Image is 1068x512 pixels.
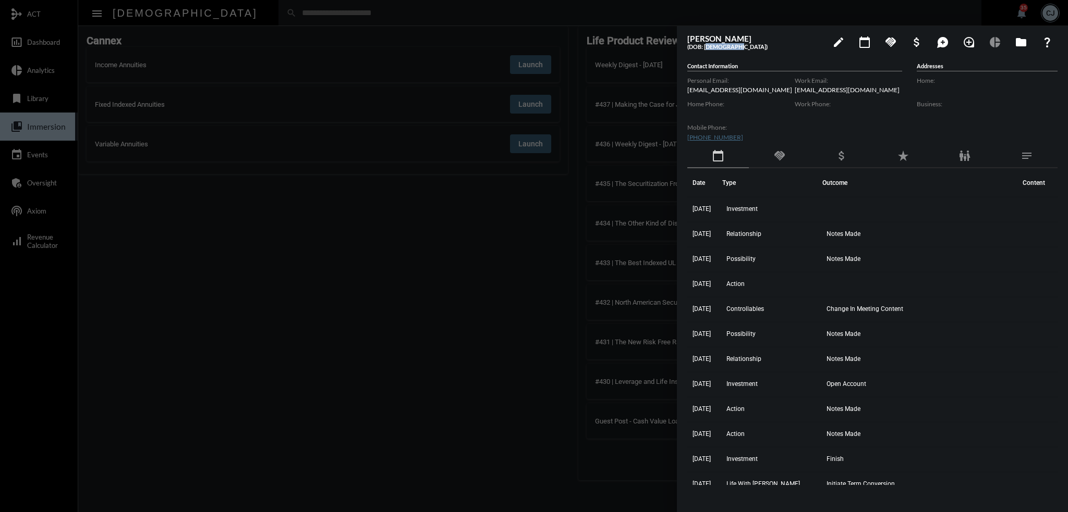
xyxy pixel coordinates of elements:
[712,149,724,162] mat-icon: calendar_today
[693,355,711,363] span: [DATE]
[693,280,711,288] span: [DATE]
[932,31,953,52] button: Add Mention
[880,31,901,52] button: Add Commitment
[917,63,1058,71] h5: Addresses
[726,355,761,363] span: Relationship
[693,205,711,213] span: [DATE]
[835,149,848,162] mat-icon: attach_money
[693,330,711,338] span: [DATE]
[687,133,743,141] a: [PHONE_NUMBER]
[958,31,979,52] button: Add Introduction
[1041,36,1053,48] mat-icon: question_mark
[854,31,875,52] button: Add meeting
[827,405,860,413] span: Notes Made
[687,77,795,84] label: Personal Email:
[827,455,844,463] span: Finish
[687,63,902,71] h5: Contact Information
[858,36,871,48] mat-icon: calendar_today
[795,100,902,108] label: Work Phone:
[693,305,711,313] span: [DATE]
[827,480,895,488] span: Initiate Term Conversion
[773,149,786,162] mat-icon: handshake
[795,77,902,84] label: Work Email:
[917,77,1058,84] label: Home:
[989,36,1001,48] mat-icon: pie_chart
[828,31,849,52] button: edit person
[687,168,722,197] th: Date
[693,405,711,413] span: [DATE]
[693,430,711,438] span: [DATE]
[832,36,845,48] mat-icon: edit
[911,36,923,48] mat-icon: attach_money
[726,380,758,388] span: Investment
[827,230,860,238] span: Notes Made
[722,168,822,197] th: Type
[827,330,860,338] span: Notes Made
[827,380,866,388] span: Open Account
[897,149,909,162] mat-icon: star_rate
[726,230,761,238] span: Relationship
[726,430,745,438] span: Action
[958,149,971,162] mat-icon: family_restroom
[693,455,711,463] span: [DATE]
[1011,31,1031,52] button: Archives
[693,480,711,488] span: [DATE]
[827,305,903,313] span: Change In Meeting Content
[1017,168,1058,197] th: Content
[693,380,711,388] span: [DATE]
[963,36,975,48] mat-icon: loupe
[1015,36,1027,48] mat-icon: folder
[726,255,756,263] span: Possibility
[687,86,795,94] p: [EMAIL_ADDRESS][DOMAIN_NAME]
[906,31,927,52] button: Add Business
[795,86,902,94] p: [EMAIL_ADDRESS][DOMAIN_NAME]
[687,34,823,43] h3: [PERSON_NAME]
[693,255,711,263] span: [DATE]
[687,100,795,108] label: Home Phone:
[917,100,1058,108] label: Business:
[726,205,758,213] span: Investment
[822,168,1017,197] th: Outcome
[827,430,860,438] span: Notes Made
[726,330,756,338] span: Possibility
[726,280,745,288] span: Action
[1021,149,1033,162] mat-icon: notes
[937,36,949,48] mat-icon: maps_ugc
[827,255,860,263] span: Notes Made
[726,305,764,313] span: Controllables
[1037,31,1058,52] button: What If?
[884,36,897,48] mat-icon: handshake
[726,455,758,463] span: Investment
[687,43,823,50] h5: (DOB: [DEMOGRAPHIC_DATA])
[693,230,711,238] span: [DATE]
[827,355,860,363] span: Notes Made
[726,405,745,413] span: Action
[726,480,800,488] span: Life With [PERSON_NAME]
[687,123,795,131] label: Mobile Phone:
[985,31,1005,52] button: Data Capturing Calculator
